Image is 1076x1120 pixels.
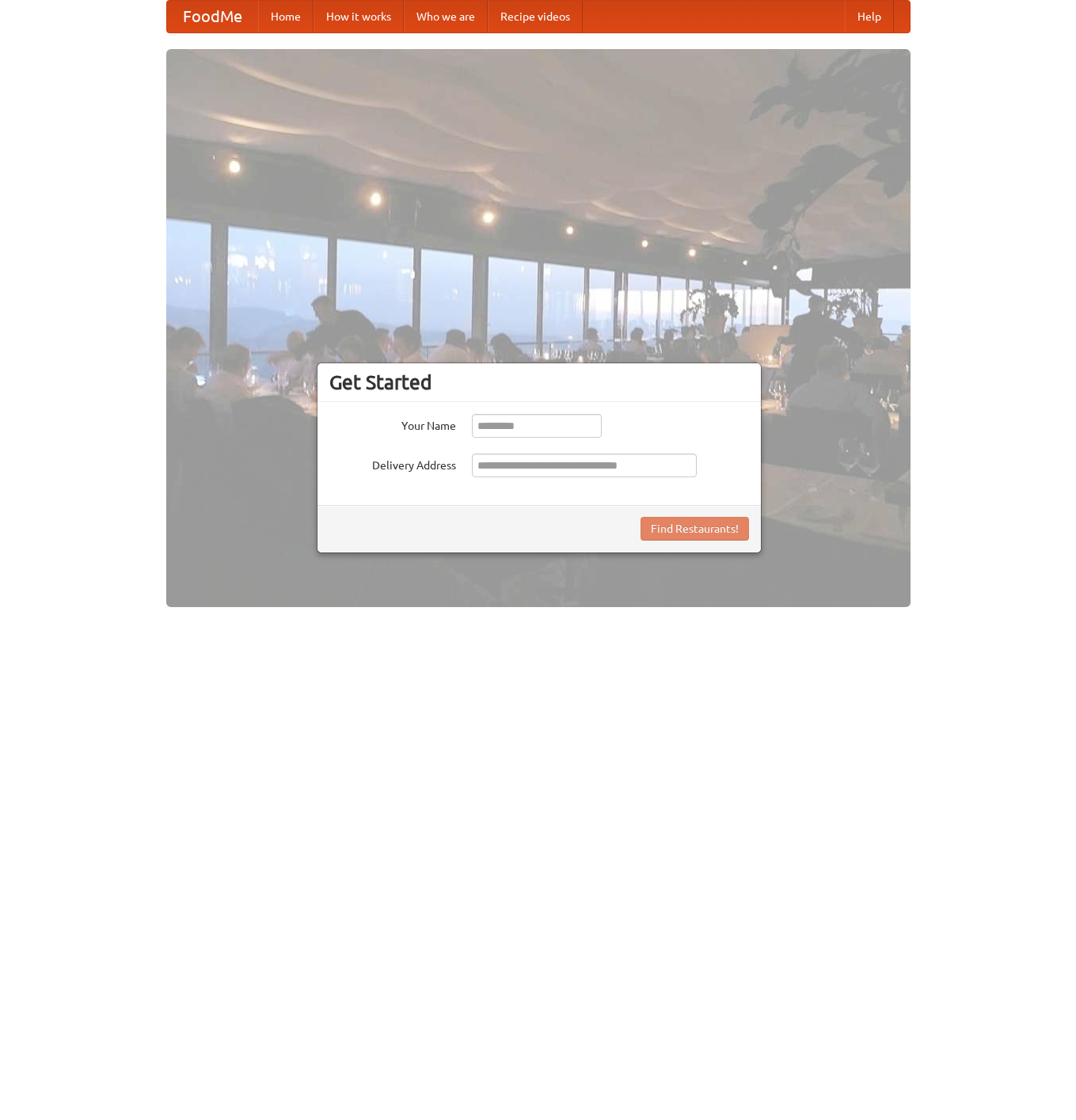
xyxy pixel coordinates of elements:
[845,1,894,32] a: Help
[641,517,749,541] button: Find Restaurants!
[314,1,404,32] a: How it works
[404,1,488,32] a: Who we are
[329,370,749,394] h3: Get Started
[488,1,583,32] a: Recipe videos
[258,1,314,32] a: Home
[167,1,258,32] a: FoodMe
[329,414,456,434] label: Your Name
[329,454,456,473] label: Delivery Address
